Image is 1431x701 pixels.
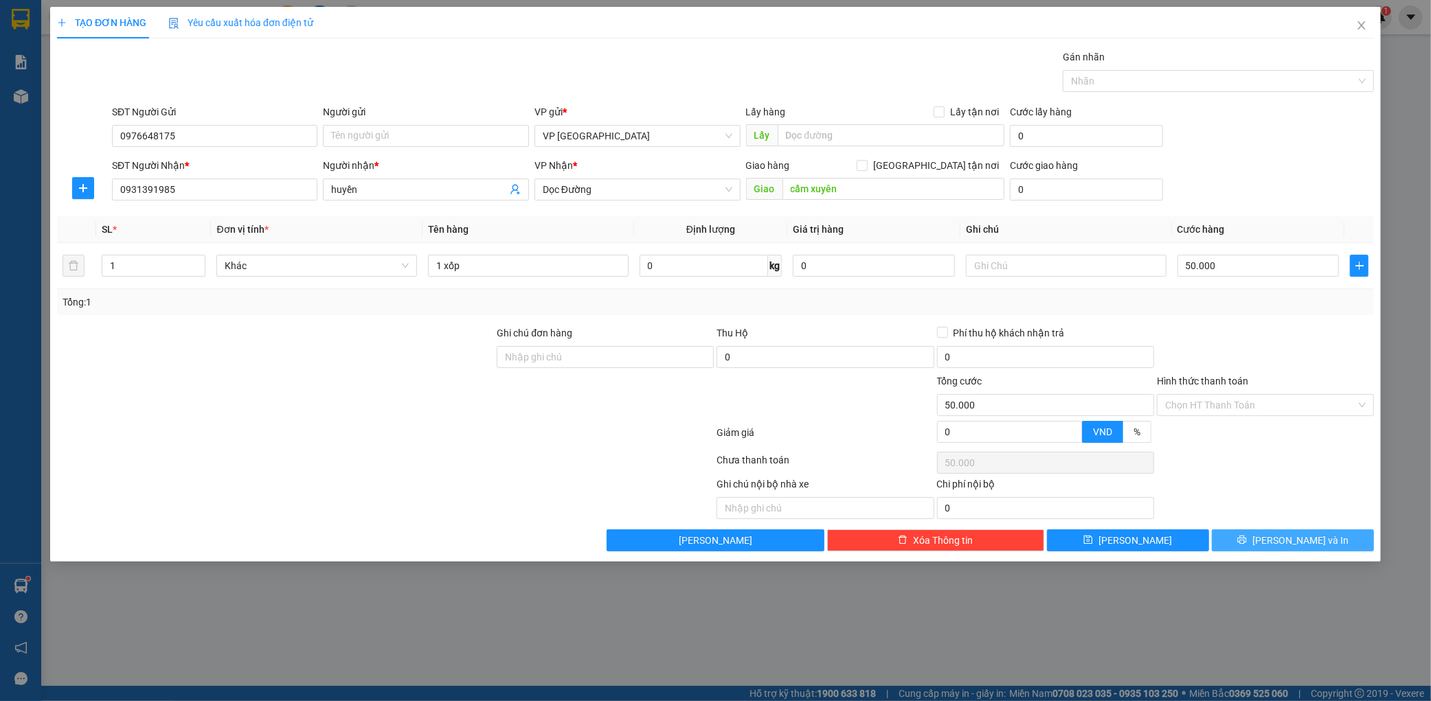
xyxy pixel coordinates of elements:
[112,104,318,119] div: SĐT Người Gửi
[1010,125,1163,147] input: Cước lấy hàng
[168,18,179,29] img: icon
[607,529,824,551] button: [PERSON_NAME]
[686,224,735,235] span: Định lượng
[1083,535,1093,546] span: save
[102,224,113,235] span: SL
[1356,20,1367,31] span: close
[73,183,93,194] span: plus
[1178,224,1225,235] span: Cước hàng
[57,17,146,28] span: TẠO ĐƠN HÀNG
[1157,376,1248,387] label: Hình thức thanh toán
[768,255,782,277] span: kg
[746,106,786,117] span: Lấy hàng
[1212,529,1374,551] button: printer[PERSON_NAME] và In
[63,295,552,310] div: Tổng: 1
[1047,529,1209,551] button: save[PERSON_NAME]
[63,255,84,277] button: delete
[428,255,629,277] input: VD: Bàn, Ghế
[937,476,1154,497] div: Chi phí nội bộ
[1010,160,1078,171] label: Cước giao hàng
[225,255,409,276] span: Khác
[1098,533,1172,548] span: [PERSON_NAME]
[966,255,1167,277] input: Ghi Chú
[913,533,973,548] span: Xóa Thông tin
[793,255,955,277] input: 0
[746,178,782,200] span: Giao
[679,533,752,548] span: [PERSON_NAME]
[543,126,732,146] span: VP Mỹ Đình
[497,346,714,368] input: Ghi chú đơn hàng
[746,160,790,171] span: Giao hàng
[112,158,318,173] div: SĐT Người Nhận
[534,160,573,171] span: VP Nhận
[7,82,160,102] li: [PERSON_NAME]
[7,102,160,121] li: In ngày: 12:04 12/10
[1342,7,1381,45] button: Close
[782,178,1004,200] input: Dọc đường
[216,224,268,235] span: Đơn vị tính
[717,327,748,338] span: Thu Hộ
[746,124,778,146] span: Lấy
[1063,51,1105,62] label: Gán nhãn
[1237,535,1247,546] span: printer
[1252,533,1349,548] span: [PERSON_NAME] và In
[323,104,529,119] div: Người gửi
[510,184,521,195] span: user-add
[534,104,741,119] div: VP gửi
[428,224,469,235] span: Tên hàng
[1350,255,1368,277] button: plus
[868,158,1004,173] span: [GEOGRAPHIC_DATA] tận nơi
[497,327,572,338] label: Ghi chú đơn hàng
[1351,260,1368,271] span: plus
[827,529,1044,551] button: deleteXóa Thông tin
[948,325,1070,341] span: Phí thu hộ khách nhận trả
[937,376,982,387] span: Tổng cước
[57,18,67,27] span: plus
[716,425,936,449] div: Giảm giá
[1010,179,1163,200] input: Cước giao hàng
[323,158,529,173] div: Người nhận
[1010,106,1072,117] label: Cước lấy hàng
[716,452,936,476] div: Chưa thanh toán
[72,177,94,199] button: plus
[1134,426,1140,437] span: %
[945,104,1004,119] span: Lấy tận nơi
[717,497,934,519] input: Nhập ghi chú
[717,476,934,497] div: Ghi chú nội bộ nhà xe
[543,179,732,200] span: Dọc Đường
[898,535,908,546] span: delete
[778,124,1004,146] input: Dọc đường
[960,216,1172,243] th: Ghi chú
[168,17,313,28] span: Yêu cầu xuất hóa đơn điện tử
[793,224,844,235] span: Giá trị hàng
[1093,426,1112,437] span: VND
